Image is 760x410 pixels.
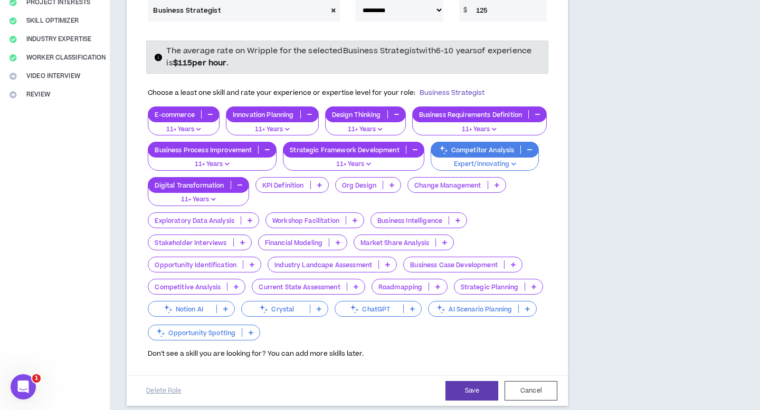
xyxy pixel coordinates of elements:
[268,261,378,269] p: Industry Landcape Assessment
[419,125,540,134] p: 11+ Years
[505,381,557,401] button: Cancel
[148,186,249,206] button: 11+ Years
[148,111,201,119] p: E-commerce
[438,160,533,169] p: Expert/Innovating
[148,88,484,97] span: Choose a least one skill and rate your experience or expertise level for your role:
[242,305,310,313] p: Crystal
[148,181,230,189] p: Digital Transformation
[233,125,312,134] p: 11+ Years
[148,217,241,224] p: Exploratory Data Analysis
[372,283,429,291] p: Roadmapping
[226,111,300,119] p: Innovation Planning
[336,181,383,189] p: Org Design
[335,305,403,313] p: ChatGPT
[173,57,227,69] strong: $ 115 per hour
[259,239,329,247] p: Financial Modeling
[290,160,417,169] p: 11+ Years
[148,329,242,337] p: Opportunity Spotting
[148,116,219,136] button: 11+ Years
[431,146,521,154] p: Competitor Analysis
[283,151,424,171] button: 11+ Years
[148,146,258,154] p: Business Process Improvement
[148,283,227,291] p: Competitive Analysis
[326,111,387,119] p: Design Thinking
[408,181,487,189] p: Change Management
[11,374,36,399] iframe: Intercom live chat
[325,116,406,136] button: 11+ Years
[256,181,310,189] p: KPI Definition
[252,283,346,291] p: Current State Assessment
[148,261,243,269] p: Opportunity Identification
[148,305,216,313] p: Notion AI
[354,239,435,247] p: Market Share Analysis
[332,125,399,134] p: 11+ Years
[371,217,449,224] p: Business Intelligence
[155,160,270,169] p: 11+ Years
[32,374,41,383] span: 1
[226,116,319,136] button: 11+ Years
[155,54,162,61] span: info-circle
[404,261,504,269] p: Business Case Development
[283,146,405,154] p: Strategic Framework Development
[412,116,547,136] button: 11+ Years
[137,382,190,400] button: Delete Role
[445,381,498,401] button: Save
[148,151,277,171] button: 11+ Years
[266,217,346,224] p: Workshop Facilitation
[454,283,525,291] p: Strategic Planning
[431,151,539,171] button: Expert/Innovating
[155,195,242,204] p: 11+ Years
[148,239,233,247] p: Stakeholder Interviews
[413,111,528,119] p: Business Requirements Definition
[166,45,531,68] span: The average rate on Wripple for the selected Business Strategist with 6-10 years of experience is .
[429,305,518,313] p: AI Scenario Planning
[155,125,212,134] p: 11+ Years
[420,88,484,97] span: Business Strategist
[148,349,364,358] span: Don't see a skill you are looking for? You can add more skills later.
